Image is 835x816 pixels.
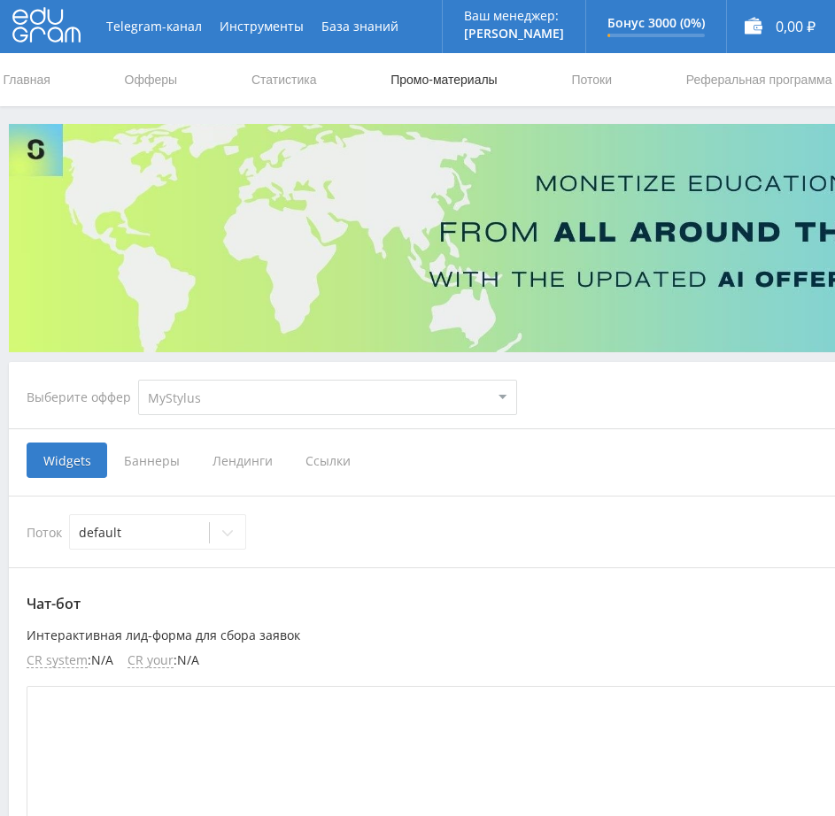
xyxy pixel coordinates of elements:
[27,390,138,404] div: Выберите оффер
[196,443,289,478] span: Лендинги
[27,653,88,668] span: CR system
[684,53,834,106] a: Реферальная программа
[289,443,367,478] span: Ссылки
[128,653,199,668] li: : N/A
[464,9,564,23] p: Ваш менеджер:
[607,16,705,30] p: Бонус 3000 (0%)
[128,653,174,668] span: CR your
[27,653,113,668] li: : N/A
[107,443,196,478] span: Баннеры
[27,443,107,478] span: Widgets
[250,53,319,106] a: Статистика
[2,53,52,106] a: Главная
[389,53,499,106] a: Промо-материалы
[123,53,180,106] a: Офферы
[569,53,614,106] a: Потоки
[464,27,564,41] p: [PERSON_NAME]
